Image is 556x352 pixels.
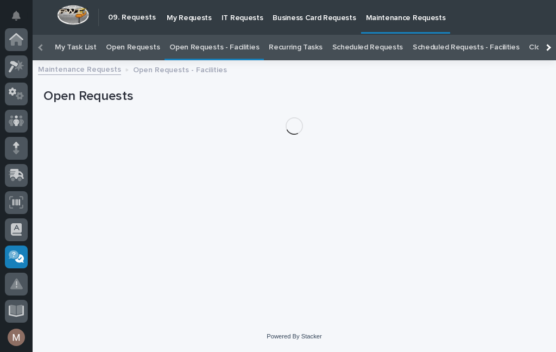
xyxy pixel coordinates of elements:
div: Notifications [14,11,28,28]
a: Scheduled Requests - Facilities [413,35,519,60]
h1: Open Requests [43,89,545,104]
a: Open Requests [106,35,160,60]
img: Workspace Logo [57,5,89,25]
p: Open Requests - Facilities [133,63,227,75]
button: Notifications [5,4,28,27]
button: users-avatar [5,326,28,349]
a: Scheduled Requests [332,35,403,60]
a: Maintenance Requests [38,62,121,75]
a: Open Requests - Facilities [169,35,259,60]
h2: 09. Requests [108,13,156,22]
a: Recurring Tasks [269,35,322,60]
a: Powered By Stacker [267,333,321,340]
a: My Task List [55,35,96,60]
